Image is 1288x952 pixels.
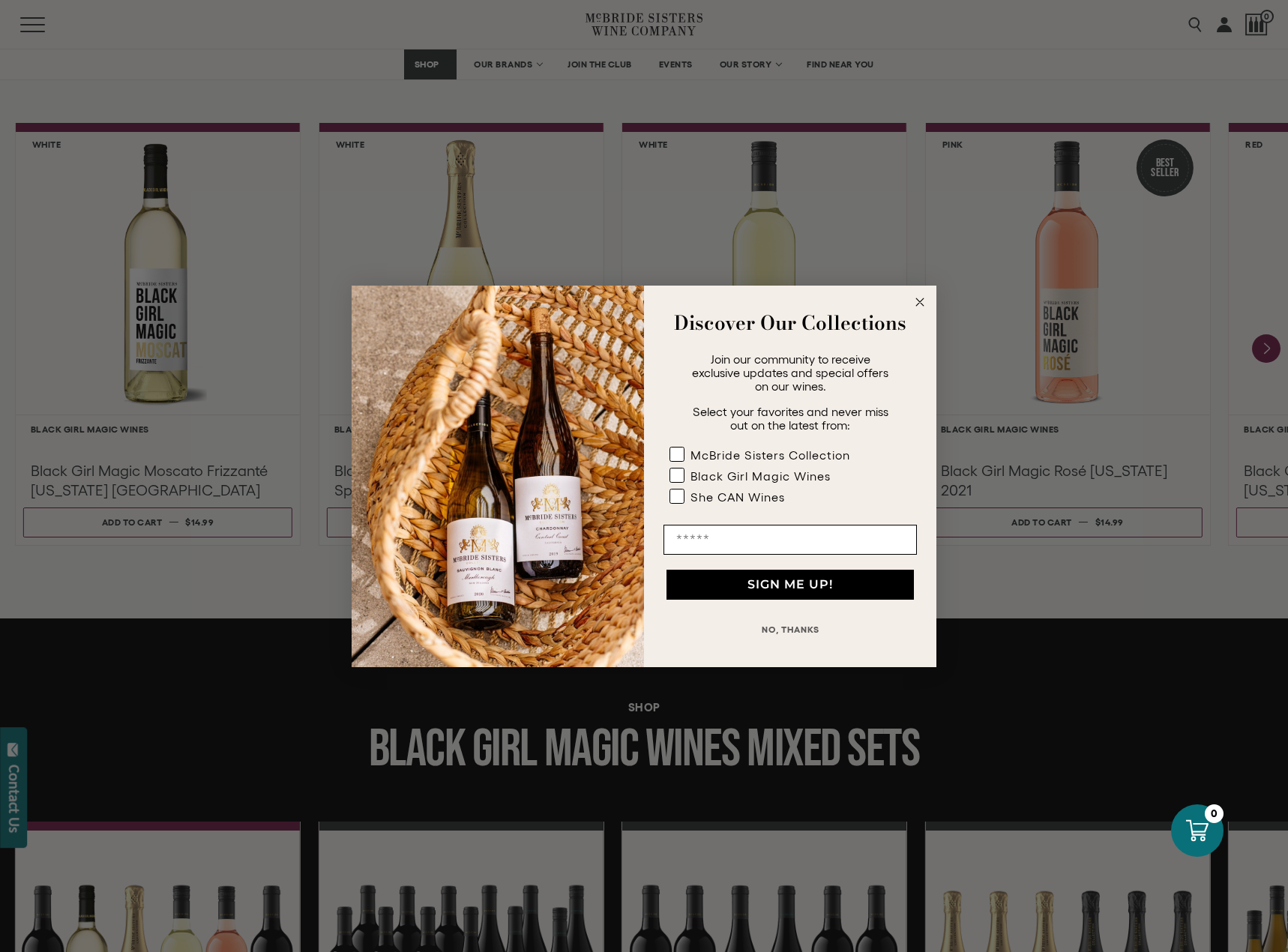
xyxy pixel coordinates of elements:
[674,308,906,337] strong: Discover Our Collections
[693,405,888,432] span: Select your favorites and never miss out on the latest from:
[666,570,914,600] button: SIGN ME UP!
[690,448,850,462] div: McBride Sisters Collection
[352,286,644,667] img: 42653730-7e35-4af7-a99d-12bf478283cf.jpeg
[663,525,917,555] input: Email
[692,352,888,393] span: Join our community to receive exclusive updates and special offers on our wines.
[911,293,929,311] button: Close dialog
[690,490,785,504] div: She CAN Wines
[690,469,831,483] div: Black Girl Magic Wines
[1205,804,1224,823] div: 0
[663,615,917,645] button: NO, THANKS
